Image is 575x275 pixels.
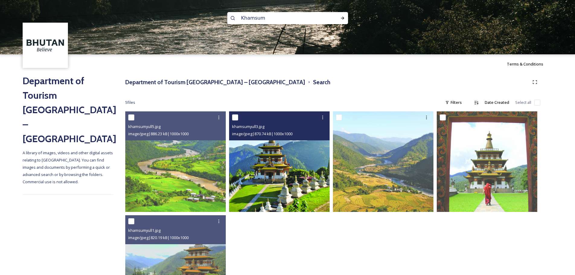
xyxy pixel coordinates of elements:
[232,124,264,129] span: khamsumyull3.jpg
[24,24,67,67] img: BT_Logo_BB_Lockup_CMYK_High%2520Res.jpg
[507,60,552,68] a: Terms & Conditions
[238,11,321,25] input: Search
[125,78,305,87] h3: Department of Tourism [GEOGRAPHIC_DATA] – [GEOGRAPHIC_DATA]
[437,111,537,212] img: khamsumyull2.jpg
[128,235,189,240] span: image/jpeg | 820.19 kB | 1000 x 1000
[482,97,512,108] div: Date Created
[232,131,292,136] span: image/jpeg | 870.74 kB | 1000 x 1000
[442,97,465,108] div: Filters
[23,150,114,184] span: A library of images, videos and other digital assets relating to [GEOGRAPHIC_DATA]. You can find ...
[229,111,330,212] img: khamsumyull3.jpg
[23,74,113,146] h2: Department of Tourism [GEOGRAPHIC_DATA] – [GEOGRAPHIC_DATA]
[128,131,189,136] span: image/jpeg | 886.23 kB | 1000 x 1000
[507,61,543,67] span: Terms & Conditions
[125,100,135,105] span: 5 file s
[333,111,433,212] img: khamsumyull4.jpg
[125,111,226,212] img: khamsumyull5.jpg
[313,78,330,87] h3: Search
[128,228,161,233] span: khamsumyull1.jpg
[515,100,531,105] span: Select all
[128,124,161,129] span: khamsumyull5.jpg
